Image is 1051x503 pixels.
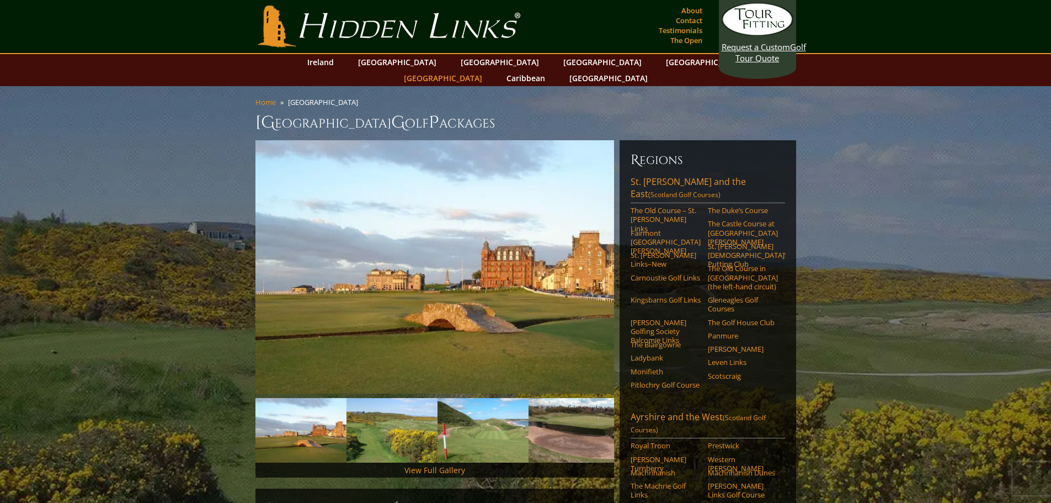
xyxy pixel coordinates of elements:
[679,3,705,18] a: About
[722,41,790,52] span: Request a Custom
[631,380,701,389] a: Pitlochry Golf Course
[708,441,778,450] a: Prestwick
[353,54,442,70] a: [GEOGRAPHIC_DATA]
[648,190,721,199] span: (Scotland Golf Courses)
[455,54,545,70] a: [GEOGRAPHIC_DATA]
[255,112,796,134] h1: [GEOGRAPHIC_DATA] olf ackages
[631,318,701,345] a: [PERSON_NAME] Golfing Society Balcomie Links
[631,353,701,362] a: Ladybank
[656,23,705,38] a: Testimonials
[708,206,778,215] a: The Duke’s Course
[668,33,705,48] a: The Open
[501,70,551,86] a: Caribbean
[631,481,701,500] a: The Machrie Golf Links
[631,367,701,376] a: Monifieth
[708,345,778,353] a: [PERSON_NAME]
[708,242,778,269] a: St. [PERSON_NAME] [DEMOGRAPHIC_DATA]’ Putting Club
[302,54,339,70] a: Ireland
[660,54,750,70] a: [GEOGRAPHIC_DATA]
[631,455,701,473] a: [PERSON_NAME] Turnberry
[708,455,778,473] a: Western [PERSON_NAME]
[391,112,405,134] span: G
[558,54,647,70] a: [GEOGRAPHIC_DATA]
[708,318,778,327] a: The Golf House Club
[631,411,785,438] a: Ayrshire and the West(Scotland Golf Courses)
[429,112,439,134] span: P
[708,219,778,246] a: The Castle Course at [GEOGRAPHIC_DATA][PERSON_NAME]
[631,413,766,435] span: (Scotland Golf Courses)
[288,97,362,107] li: [GEOGRAPHIC_DATA]
[631,295,701,304] a: Kingsbarns Golf Links
[708,481,778,500] a: [PERSON_NAME] Links Golf Course
[564,70,653,86] a: [GEOGRAPHIC_DATA]
[631,151,785,169] h6: Regions
[708,372,778,380] a: Scotscraig
[708,468,778,477] a: Machrihanish Dunes
[631,251,701,269] a: St. [PERSON_NAME] Links–New
[631,176,785,203] a: St. [PERSON_NAME] and the East(Scotland Golf Courses)
[398,70,488,86] a: [GEOGRAPHIC_DATA]
[673,13,705,28] a: Contact
[631,340,701,349] a: The Blairgowrie
[631,441,701,450] a: Royal Troon
[255,97,276,107] a: Home
[404,465,465,475] a: View Full Gallery
[708,331,778,340] a: Panmure
[631,206,701,233] a: The Old Course – St. [PERSON_NAME] Links
[631,468,701,477] a: Machrihanish
[722,3,793,63] a: Request a CustomGolf Tour Quote
[708,264,778,291] a: The Old Course in [GEOGRAPHIC_DATA] (the left-hand circuit)
[631,273,701,282] a: Carnoustie Golf Links
[631,229,701,256] a: Fairmont [GEOGRAPHIC_DATA][PERSON_NAME]
[708,295,778,314] a: Gleneagles Golf Courses
[708,358,778,367] a: Leven Links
